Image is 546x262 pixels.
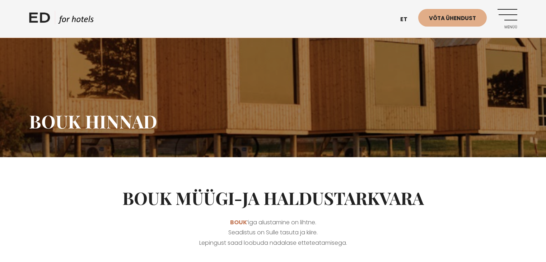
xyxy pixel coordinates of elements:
a: BOUK [230,218,247,226]
span: Menüü [498,25,517,29]
a: Võta ühendust [418,9,487,27]
a: Menüü [498,9,517,29]
p: ’iga alustamine on lihtne. Seadistus on Sulle tasuta ja kiire. Lepingust saad loobuda nädalase et... [29,217,517,248]
a: ED HOTELS [29,11,94,29]
h1: BOUK hinnad [29,111,517,132]
h2: BOUK müügi-ja haldustarkvara [29,188,517,209]
a: et [397,11,418,28]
